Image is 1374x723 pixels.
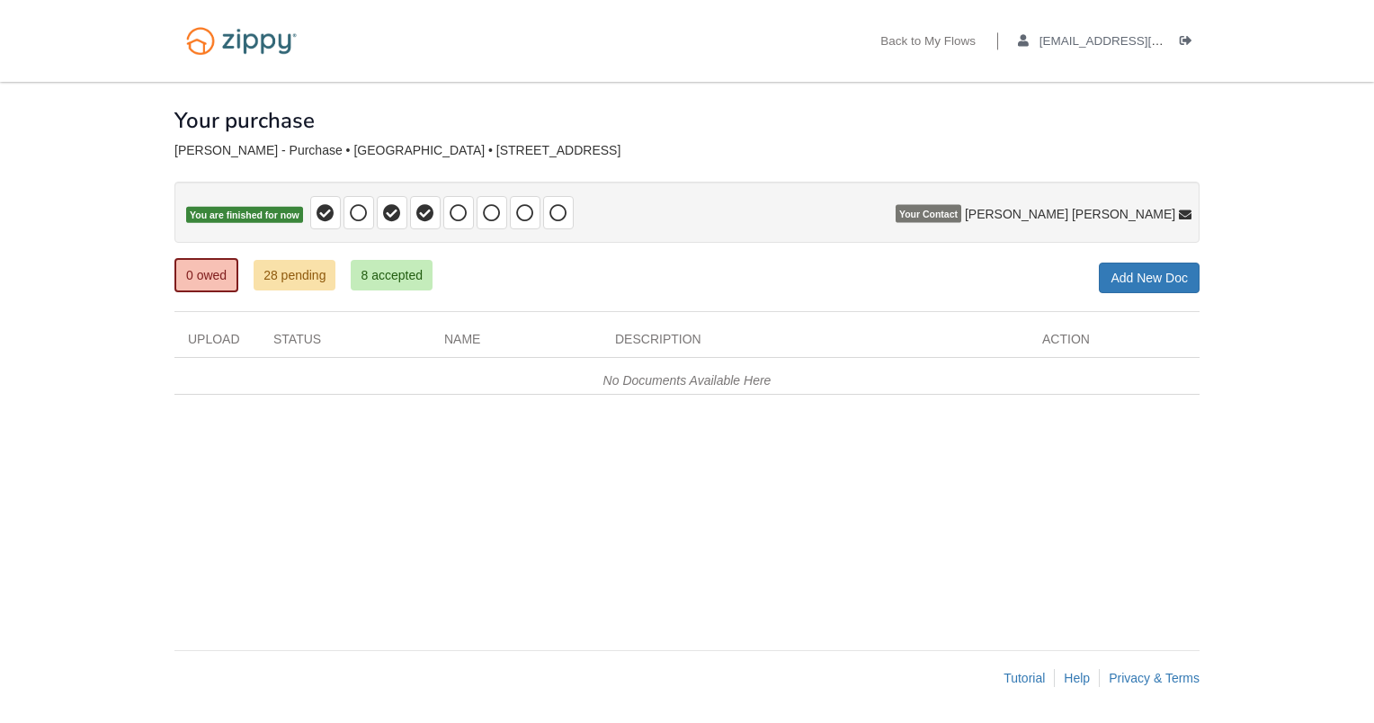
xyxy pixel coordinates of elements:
div: [PERSON_NAME] - Purchase • [GEOGRAPHIC_DATA] • [STREET_ADDRESS] [174,143,1200,158]
span: You are finished for now [186,207,303,224]
em: No Documents Available Here [603,373,772,388]
div: Upload [174,330,260,357]
a: Privacy & Terms [1109,671,1200,685]
a: 0 owed [174,258,238,292]
a: Tutorial [1004,671,1045,685]
div: Status [260,330,431,357]
div: Action [1029,330,1200,357]
h1: Your purchase [174,109,315,132]
a: 8 accepted [351,260,433,290]
span: [PERSON_NAME] [PERSON_NAME] [965,205,1175,223]
a: 28 pending [254,260,335,290]
a: Log out [1180,34,1200,52]
div: Description [602,330,1029,357]
div: Name [431,330,602,357]
a: Add New Doc [1099,263,1200,293]
a: Back to My Flows [880,34,976,52]
a: Help [1064,671,1090,685]
span: lbraley7@att.net [1039,34,1245,48]
span: Your Contact [896,205,961,223]
img: Logo [174,18,308,64]
a: edit profile [1018,34,1245,52]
